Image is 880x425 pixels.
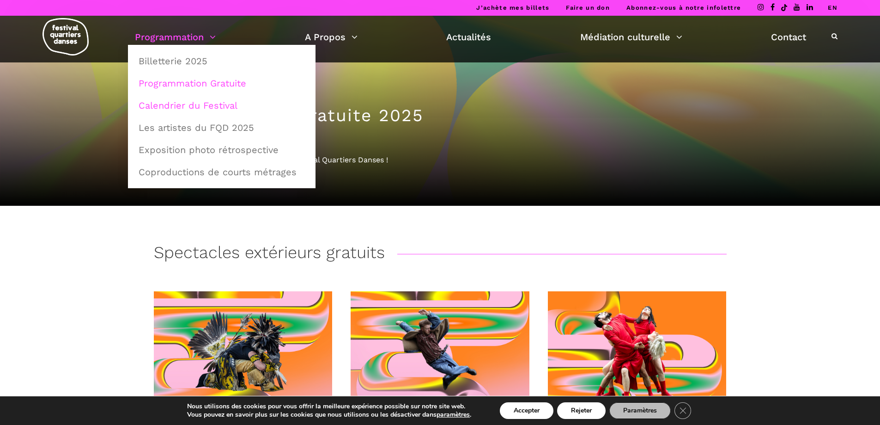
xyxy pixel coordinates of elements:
[42,18,89,55] img: logo-fqd-med
[133,95,310,116] a: Calendrier du Festival
[187,402,471,411] p: Nous utilisons des cookies pour vous offrir la meilleure expérience possible sur notre site web.
[133,50,310,72] a: Billetterie 2025
[446,29,491,45] a: Actualités
[500,402,553,419] button: Accepter
[135,29,216,45] a: Programmation
[133,117,310,138] a: Les artistes du FQD 2025
[305,29,358,45] a: A Propos
[154,243,385,266] h3: Spectacles extérieurs gratuits
[771,29,806,45] a: Contact
[674,402,691,419] button: Close GDPR Cookie Banner
[133,73,310,94] a: Programmation Gratuite
[437,411,470,419] button: paramètres
[154,154,727,166] div: Découvrez la programmation 2025 du Festival Quartiers Danses !
[187,411,471,419] p: Vous pouvez en savoir plus sur les cookies que nous utilisons ou les désactiver dans .
[626,4,741,11] a: Abonnez-vous à notre infolettre
[133,139,310,160] a: Exposition photo rétrospective
[133,161,310,183] a: Coproductions de courts métrages
[476,4,549,11] a: J’achète mes billets
[566,4,610,11] a: Faire un don
[609,402,671,419] button: Paramètres
[557,402,606,419] button: Rejeter
[580,29,682,45] a: Médiation culturelle
[154,105,727,126] h1: Programmation gratuite 2025
[828,4,838,11] a: EN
